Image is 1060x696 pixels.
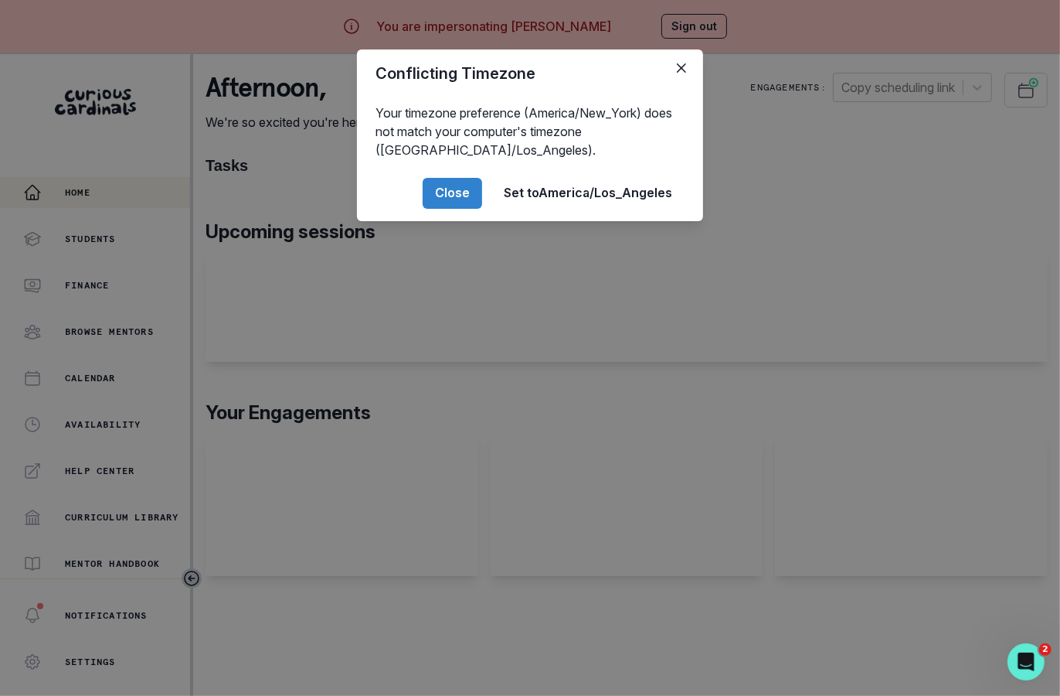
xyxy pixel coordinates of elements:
[423,178,482,209] button: Close
[1007,643,1045,681] iframe: Intercom live chat
[357,49,703,97] header: Conflicting Timezone
[491,178,685,209] button: Set toAmerica/Los_Angeles
[669,56,694,80] button: Close
[1039,643,1052,656] span: 2
[357,97,703,165] div: Your timezone preference (America/New_York) does not match your computer's timezone ([GEOGRAPHIC_...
